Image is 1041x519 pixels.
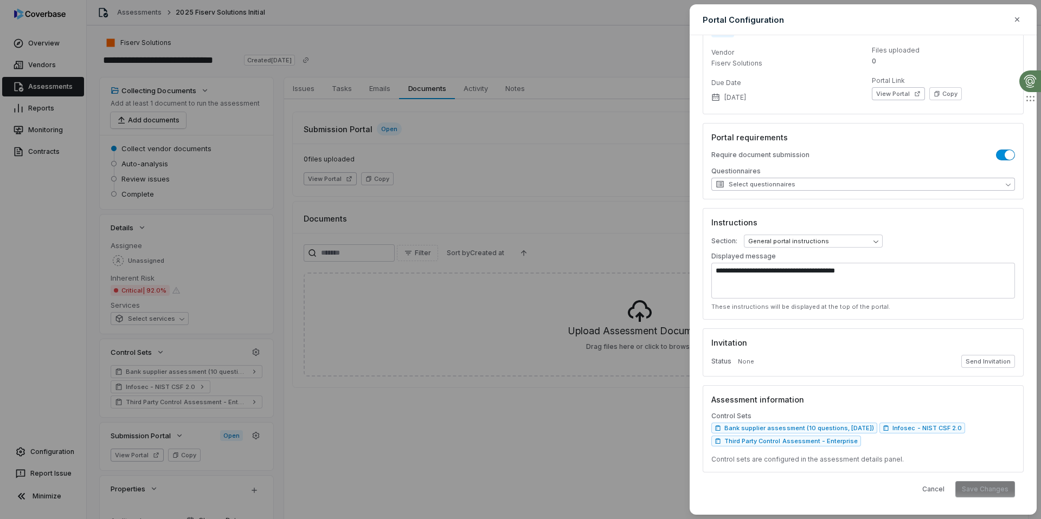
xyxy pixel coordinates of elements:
[711,357,731,366] label: Status
[724,424,874,432] span: Bank supplier assessment (10 questions, [DATE])
[711,303,1015,311] p: These instructions will be displayed at the top of the portal.
[711,237,737,245] label: Section:
[711,132,1015,143] h3: Portal requirements
[708,86,749,109] button: [DATE]
[872,46,1015,55] dt: Files uploaded
[929,87,962,100] button: Copy
[711,59,762,68] span: Fiserv Solutions
[724,437,858,445] span: Third Party Control Assessment - Enterprise
[711,412,1015,420] label: Control Sets
[711,337,1015,348] h3: Invitation
[711,151,809,159] label: Require document submission
[711,79,854,87] dt: Due Date
[872,57,876,66] span: 0
[711,217,1015,228] h3: Instructions
[711,455,1015,464] p: Control sets are configured in the assessment details panel.
[703,14,784,25] h2: Portal Configuration
[892,424,962,432] span: Infosec - NIST CSF 2.0
[711,252,776,261] label: Displayed message
[711,167,1015,176] label: Questionnaires
[711,48,854,57] dt: Vendor
[961,355,1015,368] button: Send Invitation
[872,76,1015,85] dt: Portal Link
[916,481,951,497] button: Cancel
[716,180,795,189] span: Select questionnaires
[872,87,925,100] button: View Portal
[711,394,1015,405] h3: Assessment information
[738,358,754,366] span: None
